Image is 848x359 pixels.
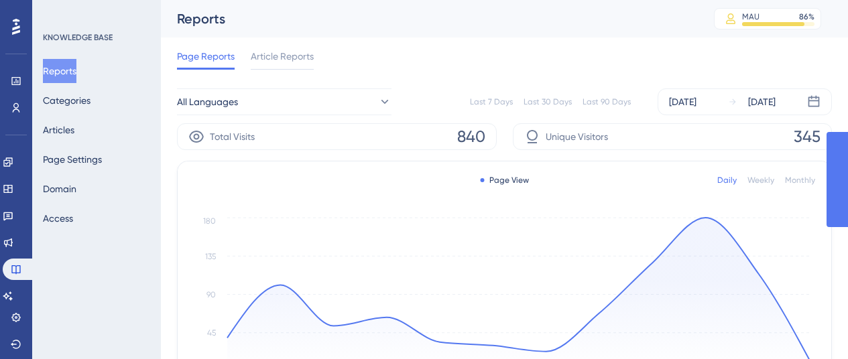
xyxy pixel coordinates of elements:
[457,126,485,147] span: 840
[210,129,255,145] span: Total Visits
[177,94,238,110] span: All Languages
[669,94,696,110] div: [DATE]
[206,290,216,299] tspan: 90
[747,175,774,186] div: Weekly
[792,306,832,346] iframe: UserGuiding AI Assistant Launcher
[43,32,113,43] div: KNOWLEDGE BASE
[794,126,821,147] span: 345
[43,118,74,142] button: Articles
[799,11,814,22] div: 86 %
[205,252,216,261] tspan: 135
[785,175,815,186] div: Monthly
[43,59,76,83] button: Reports
[177,9,680,28] div: Reports
[177,48,235,64] span: Page Reports
[43,147,102,171] button: Page Settings
[251,48,314,64] span: Article Reports
[717,175,737,186] div: Daily
[480,175,529,186] div: Page View
[583,96,631,107] div: Last 90 Days
[207,328,216,338] tspan: 45
[742,11,760,22] div: MAU
[524,96,572,107] div: Last 30 Days
[177,88,391,115] button: All Languages
[748,94,776,110] div: [DATE]
[43,177,76,201] button: Domain
[43,88,90,113] button: Categories
[43,206,73,230] button: Access
[546,129,608,145] span: Unique Visitors
[470,96,513,107] div: Last 7 Days
[203,216,216,226] tspan: 180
